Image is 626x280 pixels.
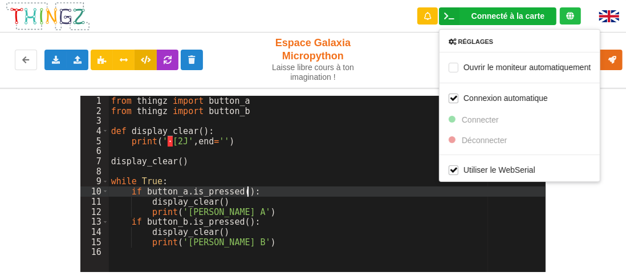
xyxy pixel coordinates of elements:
[449,93,548,103] label: Connexion automatique
[80,237,109,247] div: 15
[599,10,619,22] img: gb.png
[80,126,109,136] div: 4
[80,136,109,147] div: 5
[440,38,600,46] div: Réglages
[439,7,556,25] div: Ta base fonctionne bien !
[80,106,109,116] div: 2
[80,167,109,177] div: 8
[80,176,109,186] div: 9
[80,146,109,156] div: 6
[262,63,365,82] div: Laisse libre cours à ton imagination !
[449,62,591,72] label: Ouvrir le moniteur automatiquement
[80,186,109,197] div: 10
[5,1,91,31] img: thingz_logo.png
[80,116,109,126] div: 3
[80,197,109,207] div: 11
[560,7,581,25] div: Tu es connecté au serveur de création de Thingz
[80,247,109,257] div: 16
[80,207,109,217] div: 12
[80,96,109,106] div: 1
[80,156,109,167] div: 7
[471,12,544,20] div: Connecté à la carte
[449,165,535,175] label: Utiliser le WebSerial
[80,217,109,227] div: 13
[80,227,109,237] div: 14
[262,36,365,82] div: Espace Galaxia Micropython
